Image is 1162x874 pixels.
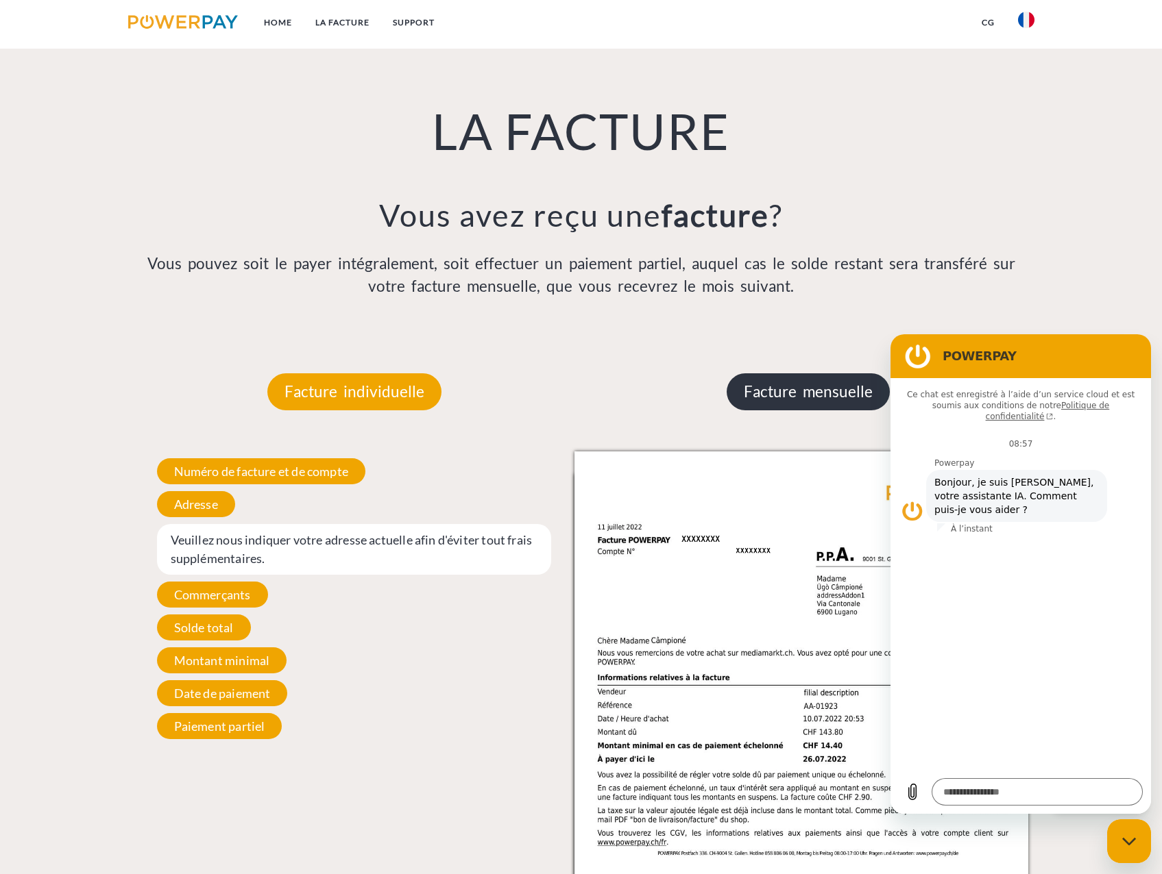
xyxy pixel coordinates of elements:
span: Veuillez nous indiquer votre adresse actuelle afin d'éviter tout frais supplémentaires. [157,524,552,575]
h3: Vous avez reçu une ? [128,196,1035,234]
span: Paiement partiel [157,713,282,739]
span: Numéro de facture et de compte [157,458,365,484]
p: Vous pouvez soit le payer intégralement, soit effectuer un paiement partiel, auquel cas le solde ... [128,252,1035,299]
h1: LA FACTURE [128,100,1035,162]
b: facture [662,197,769,234]
img: logo-powerpay.svg [128,15,239,29]
img: fr [1018,12,1034,28]
iframe: Bouton de lancement de la fenêtre de messagerie, conversation en cours [1107,819,1151,863]
p: Facture individuelle [267,373,441,410]
iframe: Fenêtre de messagerie [891,334,1151,814]
a: Support [381,10,446,35]
span: Solde total [157,614,251,640]
span: Adresse [157,491,235,517]
a: LA FACTURE [304,10,381,35]
a: CG [970,10,1006,35]
span: Date de paiement [157,680,288,706]
p: Facture mensuelle [727,373,890,410]
span: Montant minimal [157,647,287,673]
span: Commerçants [157,582,268,608]
a: Home [252,10,304,35]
